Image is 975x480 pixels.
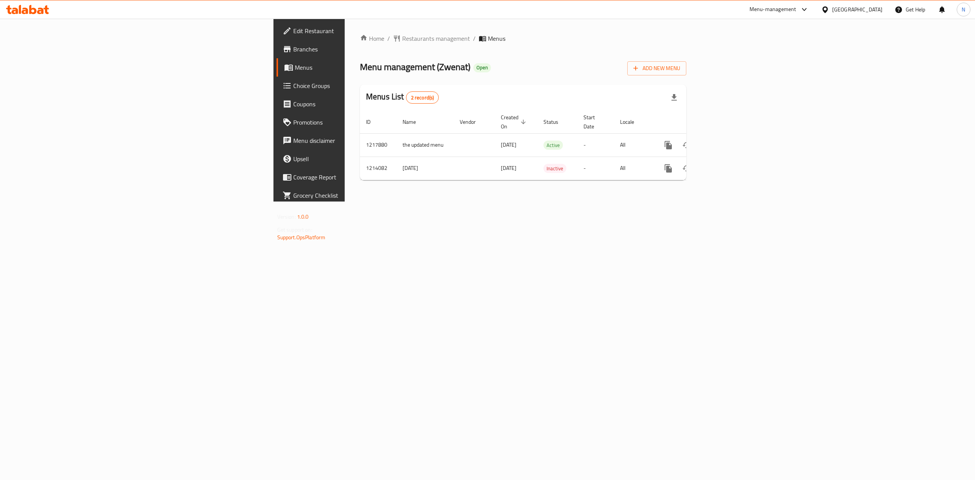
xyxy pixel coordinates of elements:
[277,77,436,95] a: Choice Groups
[406,91,439,104] div: Total records count
[678,159,696,178] button: Change Status
[962,5,965,14] span: N
[406,94,439,101] span: 2 record(s)
[473,64,491,71] span: Open
[501,140,516,150] span: [DATE]
[659,136,678,154] button: more
[277,22,436,40] a: Edit Restaurant
[277,225,312,235] span: Get support on:
[473,63,491,72] div: Open
[659,159,678,178] button: more
[473,34,476,43] li: /
[832,5,882,14] div: [GEOGRAPHIC_DATA]
[653,110,738,134] th: Actions
[277,40,436,58] a: Branches
[293,154,430,163] span: Upsell
[277,131,436,150] a: Menu disclaimer
[501,113,528,131] span: Created On
[277,186,436,205] a: Grocery Checklist
[277,168,436,186] a: Coverage Report
[366,117,380,126] span: ID
[277,95,436,113] a: Coupons
[277,58,436,77] a: Menus
[297,212,309,222] span: 1.0.0
[501,163,516,173] span: [DATE]
[366,91,439,104] h2: Menus List
[460,117,486,126] span: Vendor
[360,34,686,43] nav: breadcrumb
[277,232,326,242] a: Support.OpsPlatform
[293,81,430,90] span: Choice Groups
[577,133,614,157] td: -
[295,63,430,72] span: Menus
[750,5,796,14] div: Menu-management
[665,88,683,107] div: Export file
[543,164,566,173] span: Inactive
[293,45,430,54] span: Branches
[577,157,614,180] td: -
[627,61,686,75] button: Add New Menu
[583,113,605,131] span: Start Date
[633,64,680,73] span: Add New Menu
[293,118,430,127] span: Promotions
[678,136,696,154] button: Change Status
[620,117,644,126] span: Locale
[293,99,430,109] span: Coupons
[360,110,738,180] table: enhanced table
[488,34,505,43] span: Menus
[614,133,653,157] td: All
[277,150,436,168] a: Upsell
[543,117,568,126] span: Status
[293,136,430,145] span: Menu disclaimer
[614,157,653,180] td: All
[293,173,430,182] span: Coverage Report
[277,113,436,131] a: Promotions
[293,191,430,200] span: Grocery Checklist
[543,141,563,150] span: Active
[403,117,426,126] span: Name
[277,212,296,222] span: Version:
[293,26,430,35] span: Edit Restaurant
